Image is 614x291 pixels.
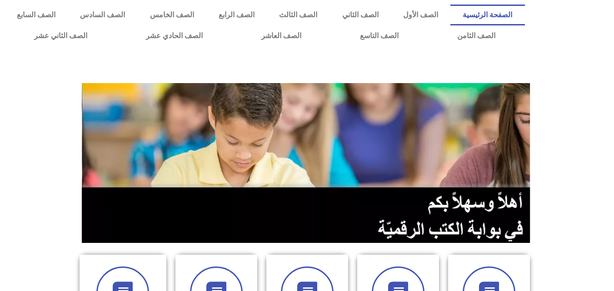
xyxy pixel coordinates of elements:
[5,5,68,25] a: الصف السابع
[428,25,524,46] a: الصف الثامن
[116,25,232,46] a: الصف الحادي عشر
[138,5,206,25] a: الصف الخامس
[330,5,391,25] a: الصف الثاني
[5,25,116,46] a: الصف الثاني عشر
[267,5,329,25] a: الصف الثالث
[232,25,330,46] a: الصف العاشر
[330,25,428,46] a: الصف التاسع
[206,5,267,25] a: الصف الرابع
[68,5,137,25] a: الصف السادس
[391,5,450,25] a: الصف الأول
[450,5,524,25] a: الصفحة الرئيسية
